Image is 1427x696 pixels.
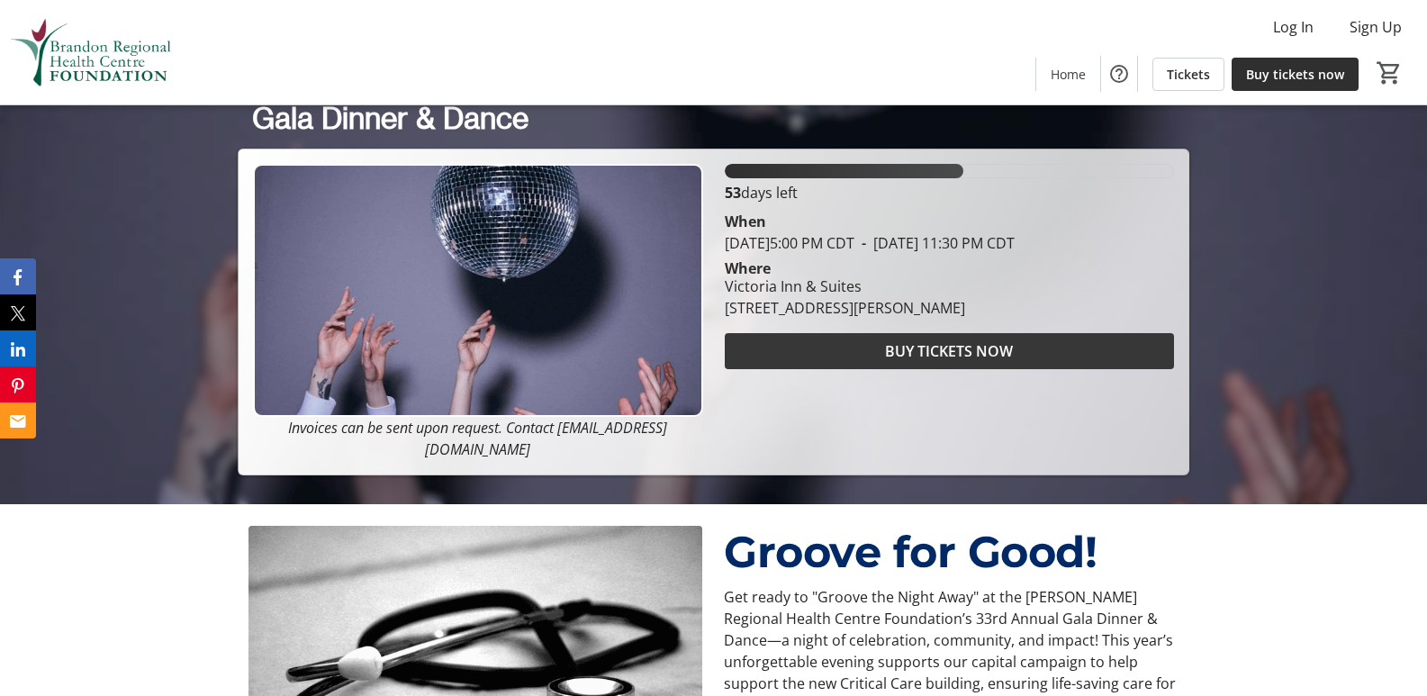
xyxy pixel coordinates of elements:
button: Cart [1373,57,1405,89]
span: 53 [725,183,741,203]
div: Where [725,261,771,276]
span: Buy tickets now [1246,65,1344,84]
div: When [725,211,766,232]
span: Log In [1273,16,1314,38]
span: BUY TICKETS NOW [885,340,1013,362]
span: Groove for Good! [724,526,1097,578]
img: Campaign CTA Media Photo [253,164,702,417]
div: [STREET_ADDRESS][PERSON_NAME] [725,297,965,319]
span: [DATE] 11:30 PM CDT [854,233,1015,253]
em: Invoices can be sent upon request. Contact [EMAIL_ADDRESS][DOMAIN_NAME] [288,418,667,459]
button: Sign Up [1335,13,1416,41]
div: Victoria Inn & Suites [725,276,965,297]
img: Brandon Regional Health Centre Foundation's Logo [11,7,171,97]
span: Home [1051,65,1086,84]
p: days left [725,182,1174,203]
span: Tickets [1167,65,1210,84]
span: - [854,233,873,253]
a: Buy tickets now [1232,58,1359,91]
div: 53.201825% of fundraising goal reached [725,164,1174,178]
span: Sign Up [1350,16,1402,38]
button: Help [1101,56,1137,92]
span: [DATE] 5:00 PM CDT [725,233,854,253]
a: Tickets [1152,58,1224,91]
a: Home [1036,58,1100,91]
button: BUY TICKETS NOW [725,333,1174,369]
button: Log In [1259,13,1328,41]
